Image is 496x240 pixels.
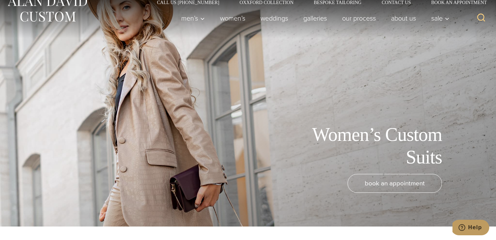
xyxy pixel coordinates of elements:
[213,11,253,25] a: Women’s
[296,11,335,25] a: Galleries
[473,10,489,26] button: View Search Form
[174,11,213,25] button: Men’s sub menu toggle
[452,220,489,237] iframe: Opens a widget where you can chat to one of our agents
[335,11,384,25] a: Our Process
[174,11,453,25] nav: Primary Navigation
[253,11,296,25] a: weddings
[424,11,453,25] button: Sale sub menu toggle
[348,174,442,193] a: book an appointment
[290,123,442,169] h1: Women’s Custom Suits
[384,11,424,25] a: About Us
[365,178,425,188] span: book an appointment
